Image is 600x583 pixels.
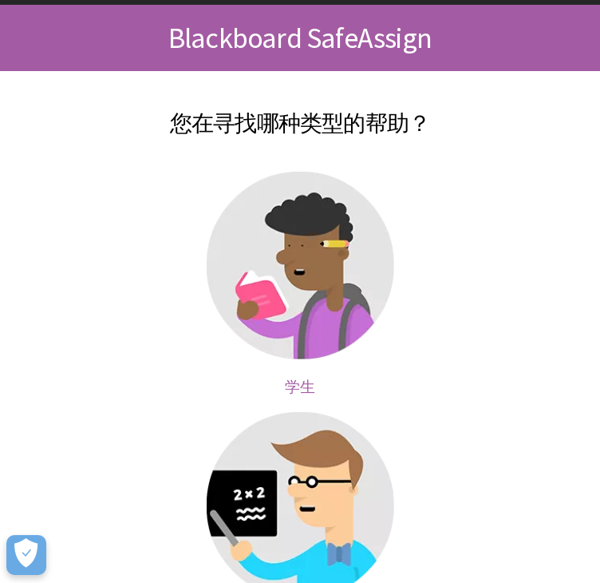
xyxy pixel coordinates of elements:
h2: 您在寻找哪种类型的帮助？ [56,87,544,140]
a: 学生帮助 学生 [56,172,544,396]
span: Blackboard SafeAssign [168,20,432,56]
button: Open Preferences [6,535,46,575]
img: 学生帮助 [207,172,394,359]
span: 学生 [285,378,315,396]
